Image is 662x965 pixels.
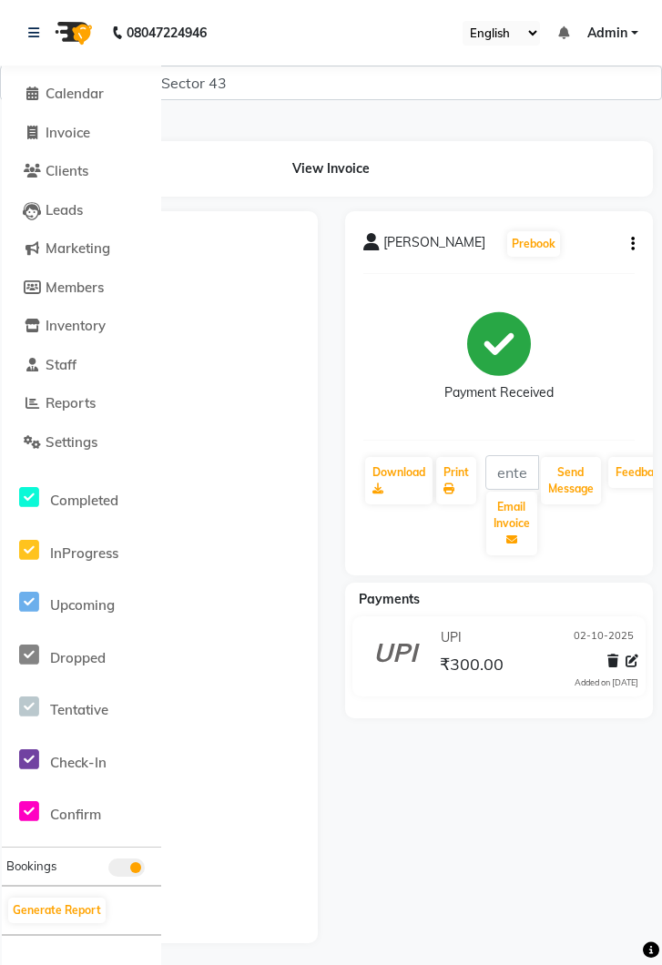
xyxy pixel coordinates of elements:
span: Calendar [46,85,104,102]
a: Clients [6,161,157,182]
span: Payments [359,591,420,607]
a: Inventory [6,316,157,337]
span: Leads [46,201,83,218]
button: Prebook [507,231,560,257]
div: Added on [DATE] [575,676,638,689]
a: Calendar [6,84,157,105]
span: Clients [46,162,88,179]
a: Settings [6,432,157,453]
a: Members [6,278,157,299]
b: 08047224946 [127,7,207,58]
span: ₹300.00 [440,654,504,679]
span: Admin [587,24,627,43]
div: Payment Received [444,383,554,402]
span: Staff [46,356,76,373]
button: Send Message [541,457,601,504]
a: Print [436,457,476,504]
span: [PERSON_NAME] [383,233,485,259]
a: Staff [6,355,157,376]
span: 02-10-2025 [574,628,634,647]
span: Members [46,279,104,296]
a: Leads [6,200,157,221]
button: Generate Report [8,898,106,923]
span: Settings [46,433,97,451]
span: Bookings [6,858,56,873]
span: Invoice [46,124,90,141]
span: UPI [441,628,462,647]
img: logo [46,7,97,58]
a: Marketing [6,239,157,259]
span: Inventory [46,317,106,334]
input: enter email [485,455,539,490]
a: Invoice [6,123,157,144]
a: Download [365,457,433,504]
button: Email Invoice [486,492,537,555]
a: Reports [6,393,157,414]
div: View Invoice [9,141,653,197]
span: Marketing [46,239,110,257]
span: Reports [46,394,96,411]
